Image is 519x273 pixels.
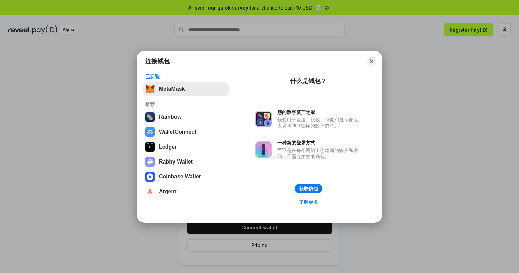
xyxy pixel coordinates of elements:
button: MetaMask [143,82,229,96]
div: Argent [159,189,177,195]
img: svg+xml,%3Csvg%20width%3D%2228%22%20height%3D%2228%22%20viewBox%3D%220%200%2028%2028%22%20fill%3D... [145,187,155,197]
div: 推荐 [145,101,227,107]
button: WalletConnect [143,125,229,139]
img: svg+xml,%3Csvg%20xmlns%3D%22http%3A%2F%2Fwww.w3.org%2F2000%2Fsvg%22%20fill%3D%22none%22%20viewBox... [255,141,272,158]
div: Rainbow [159,114,182,120]
button: Close [367,56,376,66]
button: Ledger [143,140,229,154]
button: Argent [143,185,229,199]
div: 了解更多 [299,199,318,205]
a: 了解更多 [295,198,322,206]
div: 什么是钱包？ [290,77,327,85]
img: svg+xml,%3Csvg%20xmlns%3D%22http%3A%2F%2Fwww.w3.org%2F2000%2Fsvg%22%20width%3D%2228%22%20height%3... [145,142,155,152]
button: Coinbase Wallet [143,170,229,184]
div: 您的数字资产之家 [277,109,362,115]
div: 获取钱包 [299,186,318,192]
div: 一种新的登录方式 [277,140,362,146]
img: svg+xml,%3Csvg%20width%3D%22120%22%20height%3D%22120%22%20viewBox%3D%220%200%20120%20120%22%20fil... [145,112,155,122]
div: Ledger [159,144,177,150]
button: Rainbow [143,110,229,124]
h1: 连接钱包 [145,57,170,65]
div: 而不是在每个网站上创建新的账户和密码，只需连接您的钱包。 [277,147,362,159]
div: 钱包用于发送、接收、存储和显示像以太坊和NFT这样的数字资产。 [277,117,362,129]
img: svg+xml,%3Csvg%20xmlns%3D%22http%3A%2F%2Fwww.w3.org%2F2000%2Fsvg%22%20fill%3D%22none%22%20viewBox... [145,157,155,167]
img: svg+xml,%3Csvg%20fill%3D%22none%22%20height%3D%2233%22%20viewBox%3D%220%200%2035%2033%22%20width%... [145,84,155,94]
button: Rabby Wallet [143,155,229,169]
button: 获取钱包 [295,184,322,193]
div: Rabby Wallet [159,159,193,165]
div: MetaMask [159,86,185,92]
div: WalletConnect [159,129,197,135]
img: svg+xml,%3Csvg%20xmlns%3D%22http%3A%2F%2Fwww.w3.org%2F2000%2Fsvg%22%20fill%3D%22none%22%20viewBox... [255,111,272,127]
img: svg+xml,%3Csvg%20width%3D%2228%22%20height%3D%2228%22%20viewBox%3D%220%200%2028%2028%22%20fill%3D... [145,127,155,137]
div: Coinbase Wallet [159,174,201,180]
div: 已安装 [145,73,227,80]
img: svg+xml,%3Csvg%20width%3D%2228%22%20height%3D%2228%22%20viewBox%3D%220%200%2028%2028%22%20fill%3D... [145,172,155,182]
